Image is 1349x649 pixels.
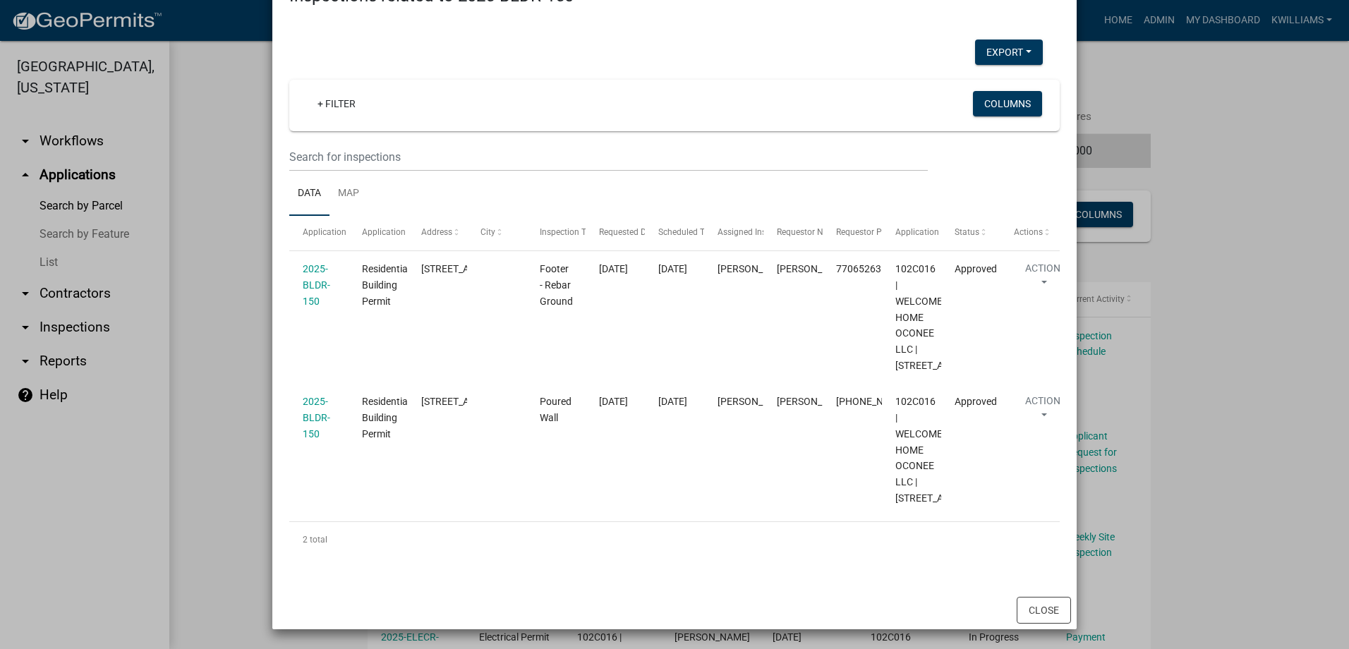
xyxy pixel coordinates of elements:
span: Requestor Name [777,227,840,237]
span: Actions [1014,227,1043,237]
span: Residential Building Permit [362,263,410,307]
button: Close [1017,597,1071,624]
span: Requested Date [599,227,658,237]
input: Search for inspections [289,142,928,171]
span: Inspection Type [540,227,600,237]
datatable-header-cell: Requestor Name [763,216,823,250]
button: Export [975,40,1043,65]
a: 2025-BLDR-150 [303,396,330,439]
datatable-header-cell: Application Type [349,216,408,250]
a: Data [289,171,329,217]
div: 2 total [289,522,1060,557]
datatable-header-cell: Inspection Type [526,216,586,250]
datatable-header-cell: City [467,216,526,250]
datatable-header-cell: Address [408,216,467,250]
button: Columns [973,91,1042,116]
span: Footer - Rebar Ground [540,263,573,307]
a: 2025-BLDR-150 [303,263,330,307]
span: City [480,227,495,237]
span: 07/25/2025 [599,396,628,407]
span: 770-652-6359 [836,396,919,407]
span: Address [421,227,452,237]
datatable-header-cell: Actions [1000,216,1060,250]
span: 159 A LAKEVIEW DR [421,263,508,274]
span: Status [955,227,979,237]
span: Ben Eldridge [777,263,852,274]
datatable-header-cell: Assigned Inspector [704,216,763,250]
span: Michele Rivera [718,263,793,274]
span: Application [303,227,346,237]
span: Michele Rivera [718,396,793,407]
span: Requestor Phone [836,227,901,237]
datatable-header-cell: Scheduled Time [645,216,704,250]
datatable-header-cell: Status [941,216,1000,250]
span: 102C016 | WELCOME HOME OCONEE LLC | 159 A LAKEVIEW DR [895,396,982,504]
a: Map [329,171,368,217]
datatable-header-cell: Application Description [882,216,941,250]
span: 7706526359 [836,263,893,274]
span: Approved [955,263,997,274]
div: [DATE] [658,261,691,277]
span: Residential Building Permit [362,396,410,439]
button: Action [1014,261,1072,296]
span: 159 A LAKEVIEW DR [421,396,508,407]
datatable-header-cell: Application [289,216,349,250]
span: Application Type [362,227,426,237]
a: + Filter [306,91,367,116]
span: Ben Eldridge [777,396,852,407]
span: Application Description [895,227,984,237]
div: [DATE] [658,394,691,410]
span: Approved [955,396,997,407]
span: Poured Wall [540,396,571,423]
datatable-header-cell: Requested Date [586,216,645,250]
span: 102C016 | WELCOME HOME OCONEE LLC | 159 A LAKEVIEW DR [895,263,982,371]
span: 07/16/2025 [599,263,628,274]
span: Scheduled Time [658,227,719,237]
button: Action [1014,394,1072,429]
span: Assigned Inspector [718,227,790,237]
datatable-header-cell: Requestor Phone [823,216,882,250]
